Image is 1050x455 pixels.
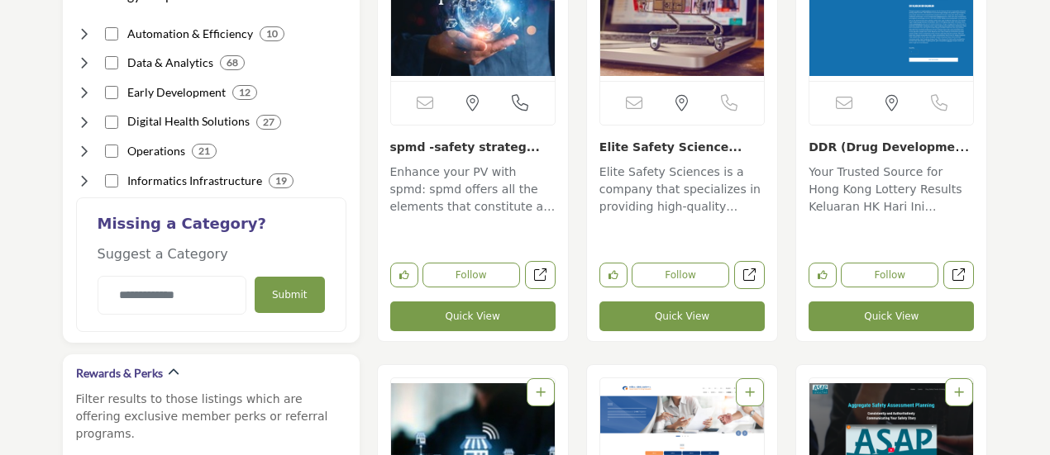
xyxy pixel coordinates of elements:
a: Open spmdsafety-strategies-for-health-inc-and-spmsafety-projects-and-more-gmbh in new tab [525,261,556,290]
p: Enhance your PV with spmd: spmd offers all the elements that constitute a robust foundation to es... [390,164,556,219]
a: spmd -safety strateg... [390,140,540,154]
p: Filter results to those listings which are offering exclusive member perks or referral programs. [76,391,346,443]
button: Quick View [809,301,974,331]
div: 21 Results For Operations [192,144,217,159]
h3: spmd -safety strategies for health, Inc. [390,138,556,155]
h4: Early Development: Planning and supporting startup clinical initiatives. [127,84,226,101]
a: Enhance your PV with spmd: spmd offers all the elements that constitute a robust foundation to es... [390,159,556,219]
h2: Rewards & Perks [76,365,163,382]
button: Like listing [599,263,628,287]
h4: Digital Health Solutions: Digital platforms improving patient engagement and care delivery. [127,113,250,130]
button: Submit [255,277,325,313]
input: Select Digital Health Solutions checkbox [105,116,118,129]
button: Follow [422,263,520,287]
div: 27 Results For Digital Health Solutions [256,115,281,130]
input: Category Name [98,276,246,315]
b: 19 [275,175,287,187]
b: 21 [198,145,210,157]
input: Select Data & Analytics checkbox [105,56,118,69]
a: Add To List [745,386,755,399]
a: Elite Safety Sciences is a company that specializes in providing high-quality safety products and... [599,159,765,219]
button: Follow [632,263,729,287]
a: Open elite-safety-sciences in new tab [734,261,765,290]
span: Suggest a Category [98,246,228,262]
h4: Operations: Departmental and organizational operations and management. [127,143,185,159]
a: Your Trusted Source for Hong Kong Lottery Results Keluaran HK Hari Ini provides up-to-date Hong K... [809,159,974,219]
input: Select Operations checkbox [105,145,118,158]
b: 27 [263,116,274,128]
h4: Informatics Infrastructure: Foundational technology systems enabling operations. [127,173,262,189]
input: Select Informatics Infrastructure checkbox [105,174,118,187]
button: Like listing [390,263,418,287]
a: Add To List [954,386,964,399]
a: Open ddr-drug-development-and-regulation in new tab [943,261,974,290]
div: 12 Results For Early Development [232,85,257,100]
h4: Automation & Efficiency: Optimizing operations through automated systems and processes. [127,26,253,42]
a: Add To List [536,386,546,399]
b: 68 [227,57,238,69]
a: Elite Safety Science... [599,140,742,154]
div: 19 Results For Informatics Infrastructure [269,173,294,188]
p: Your Trusted Source for Hong Kong Lottery Results Keluaran HK Hari Ini provides up-to-date Hong K... [809,164,974,219]
div: 68 Results For Data & Analytics [220,55,245,70]
b: 10 [266,28,278,40]
button: Like listing [809,263,837,287]
button: Quick View [599,301,765,331]
button: Follow [841,263,938,287]
input: Select Early Development checkbox [105,86,118,99]
button: Quick View [390,301,556,331]
h4: Data & Analytics: Collecting, organizing and analyzing healthcare data. [127,55,213,71]
h2: Missing a Category? [98,215,325,244]
input: Select Automation & Efficiency checkbox [105,27,118,40]
h3: Elite Safety Sciences [599,138,765,155]
div: 10 Results For Automation & Efficiency [260,26,284,41]
h3: DDR (Drug Development and Regulation) [809,138,974,155]
b: 12 [239,87,251,98]
p: Elite Safety Sciences is a company that specializes in providing high-quality safety products and... [599,164,765,219]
